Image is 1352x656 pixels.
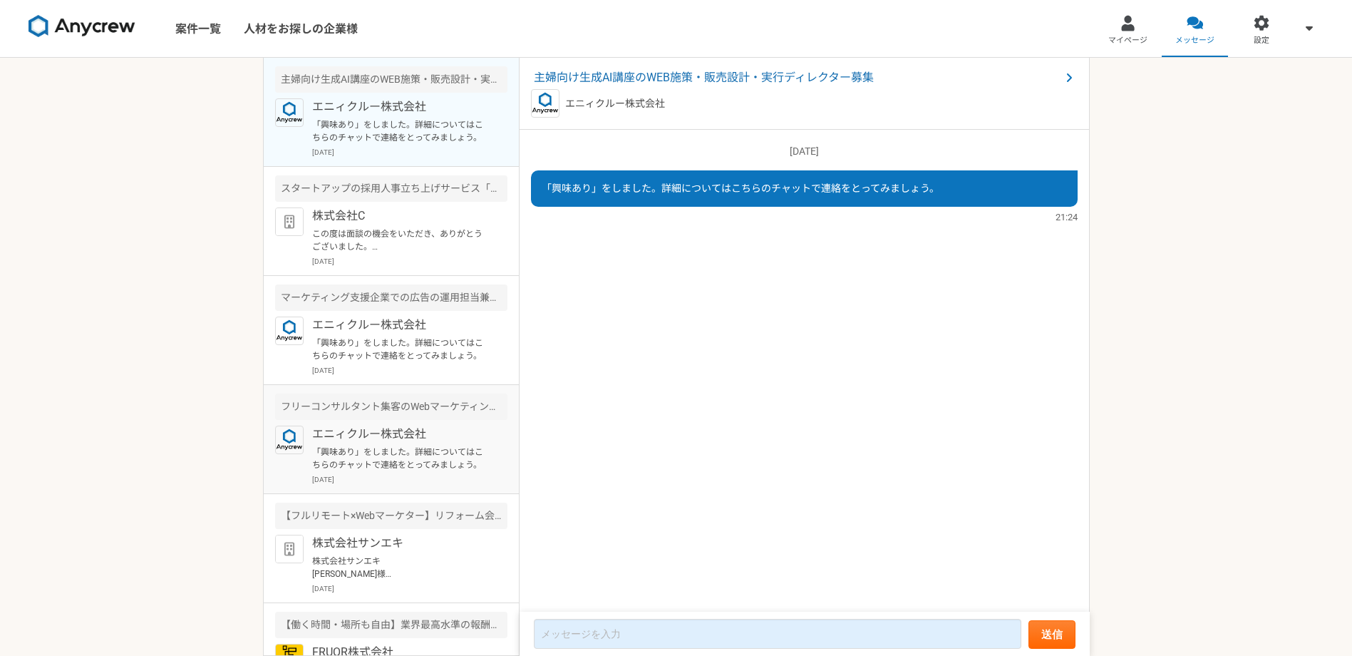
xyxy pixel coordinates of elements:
img: 8DqYSo04kwAAAAASUVORK5CYII= [29,15,135,38]
img: logo_text_blue_01.png [275,426,304,454]
span: 主婦向け生成AI講座のWEB施策・販売設計・実行ディレクター募集 [534,69,1061,86]
p: エニィクルー株式会社 [312,98,488,116]
p: 株式会社C [312,207,488,225]
p: [DATE] [312,474,507,485]
p: 「興味あり」をしました。詳細についてはこちらのチャットで連絡をとってみましょう。 [312,446,488,471]
img: default_org_logo-42cde973f59100197ec2c8e796e4974ac8490bb5b08a0eb061ff975e4574aa76.png [275,535,304,563]
img: logo_text_blue_01.png [275,317,304,345]
p: エニィクルー株式会社 [312,426,488,443]
p: [DATE] [312,365,507,376]
p: [DATE] [312,583,507,594]
span: 21:24 [1056,210,1078,224]
span: マイページ [1108,35,1147,46]
img: logo_text_blue_01.png [275,98,304,127]
span: メッセージ [1175,35,1214,46]
button: 送信 [1028,620,1075,649]
div: スタートアップの採用人事立ち上げサービス「ツクチム」のフロントサポート [275,175,507,202]
p: エニィクルー株式会社 [565,96,665,111]
div: 主婦向け生成AI講座のWEB施策・販売設計・実行ディレクター募集 [275,66,507,93]
div: 【フルリモート×Webマーケター】リフォーム会社の広告運用をおまかせ！ [275,503,507,529]
p: エニィクルー株式会社 [312,317,488,334]
p: [DATE] [312,256,507,267]
span: 「興味あり」をしました。詳細についてはこちらのチャットで連絡をとってみましょう。 [542,183,939,194]
div: フリーコンサルタント集客のWebマーケティング（広告運用など） [275,394,507,420]
div: 【働く時間・場所も自由】業界最高水準の報酬率を誇るキャリアアドバイザーを募集！ [275,612,507,638]
p: 「興味あり」をしました。詳細についてはこちらのチャットで連絡をとってみましょう。 [312,337,488,362]
p: [DATE] [531,144,1078,159]
p: 「興味あり」をしました。詳細についてはこちらのチャットで連絡をとってみましょう。 [312,118,488,144]
p: 株式会社サンエキ [312,535,488,552]
img: logo_text_blue_01.png [531,89,559,118]
p: この度は面談の機会をいただき、ありがとうございました。 またの機会があれば、お声がけください。 株式会社Lien [PERSON_NAME] [312,227,488,253]
span: 設定 [1254,35,1269,46]
img: default_org_logo-42cde973f59100197ec2c8e796e4974ac8490bb5b08a0eb061ff975e4574aa76.png [275,207,304,236]
div: マーケティング支援企業での広告の運用担当兼フロント営業 [275,285,507,311]
p: 株式会社サンエキ [PERSON_NAME]様 この度は面談の機会をいただき、ありがとうございました。 当社もまだ駆け出しの会社です。 貴社のお力添えを少しでもさせていただけることで、自社の成長... [312,555,488,580]
p: [DATE] [312,147,507,158]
